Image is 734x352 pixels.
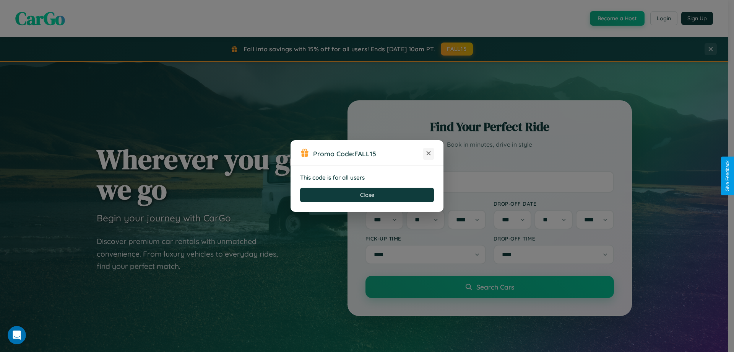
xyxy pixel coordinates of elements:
iframe: Intercom live chat [8,326,26,344]
div: Give Feedback [725,160,730,192]
h3: Promo Code: [313,149,423,158]
strong: This code is for all users [300,174,365,181]
b: FALL15 [354,149,376,158]
button: Close [300,188,434,202]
